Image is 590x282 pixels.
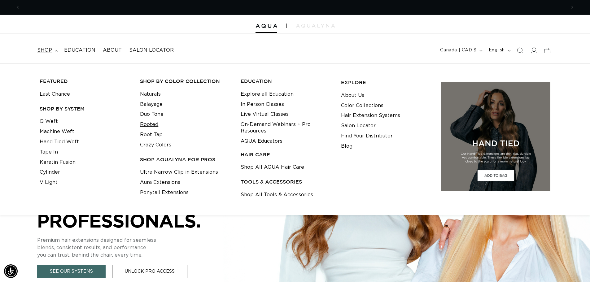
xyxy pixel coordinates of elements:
[566,2,579,13] button: Next announcement
[103,47,122,54] span: About
[241,109,289,119] a: Live Virtual Classes
[33,43,60,57] summary: shop
[140,177,180,188] a: Aura Extensions
[40,137,79,147] a: Hand Tied Weft
[241,136,282,146] a: AQUA Educators
[140,109,164,119] a: Duo Tone
[11,2,24,13] button: Previous announcement
[140,78,231,85] h3: Shop by Color Collection
[40,89,70,99] a: Last Chance
[64,47,95,54] span: Education
[241,179,331,185] h3: TOOLS & ACCESSORIES
[37,236,223,259] p: Premium hair extensions designed for seamless blends, consistent results, and performance you can...
[241,190,313,200] a: Shop All Tools & Accessories
[140,119,158,130] a: Rooted
[140,188,189,198] a: Ponytail Extensions
[40,177,58,188] a: V Light
[341,131,393,141] a: Find Your Distributor
[341,79,432,86] h3: EXPLORE
[241,119,331,136] a: On-Demand Webinars + Pro Resources
[37,47,52,54] span: shop
[129,47,174,54] span: Salon Locator
[341,90,364,101] a: About Us
[341,111,400,121] a: Hair Extension Systems
[341,101,383,111] a: Color Collections
[440,47,476,54] span: Canada | CAD $
[241,162,304,172] a: Shop All AQUA Hair Care
[40,147,58,157] a: Tape In
[40,127,74,137] a: Machine Weft
[241,78,331,85] h3: EDUCATION
[241,89,294,99] a: Explore all Education
[241,99,284,110] a: In Person Classes
[241,151,331,158] h3: HAIR CARE
[489,47,505,54] span: English
[37,265,106,278] a: See Our Systems
[40,106,130,112] h3: SHOP BY SYSTEM
[485,45,513,56] button: English
[140,99,163,110] a: Balayage
[40,78,130,85] h3: FEATURED
[140,156,231,163] h3: Shop AquaLyna for Pros
[125,43,177,57] a: Salon Locator
[436,45,485,56] button: Canada | CAD $
[40,167,60,177] a: Cylinder
[140,167,218,177] a: Ultra Narrow Clip in Extensions
[60,43,99,57] a: Education
[513,44,527,57] summary: Search
[140,130,163,140] a: Root Tap
[4,264,18,278] div: Accessibility Menu
[40,116,58,127] a: Q Weft
[296,24,335,28] img: aqualyna.com
[140,140,171,150] a: Crazy Colors
[140,89,161,99] a: Naturals
[341,141,352,151] a: Blog
[256,24,277,28] img: Aqua Hair Extensions
[99,43,125,57] a: About
[341,121,376,131] a: Salon Locator
[40,157,76,167] a: Keratin Fusion
[112,265,187,278] a: Unlock Pro Access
